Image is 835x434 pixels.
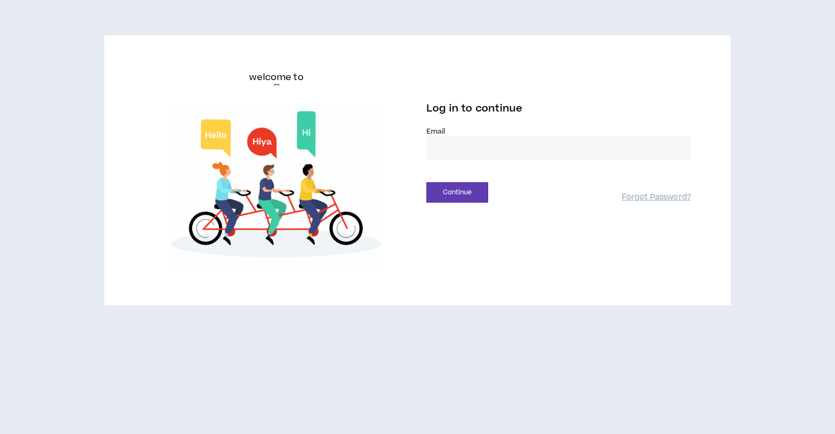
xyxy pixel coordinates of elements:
[426,102,522,115] span: Log in to continue
[426,126,691,136] label: Email
[144,103,409,270] img: Welcome to Wripple
[622,192,691,203] a: Forgot Password?
[426,182,488,203] button: Continue
[249,71,304,84] h6: welcome to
